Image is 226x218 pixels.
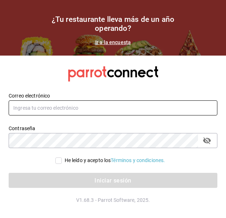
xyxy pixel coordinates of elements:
[95,39,131,45] a: Ir a la encuesta
[111,157,165,163] a: Términos y condiciones.
[65,157,111,163] font: He leído y acepto los
[9,125,35,131] font: Contraseña
[76,197,150,203] font: V1.68.3 - Parrot Software, 2025.
[52,15,175,33] font: ¿Tu restaurante lleva más de un año operando?
[201,134,213,147] button: campo de contraseña
[9,100,217,115] input: Ingresa tu correo electrónico
[9,93,50,99] font: Correo electrónico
